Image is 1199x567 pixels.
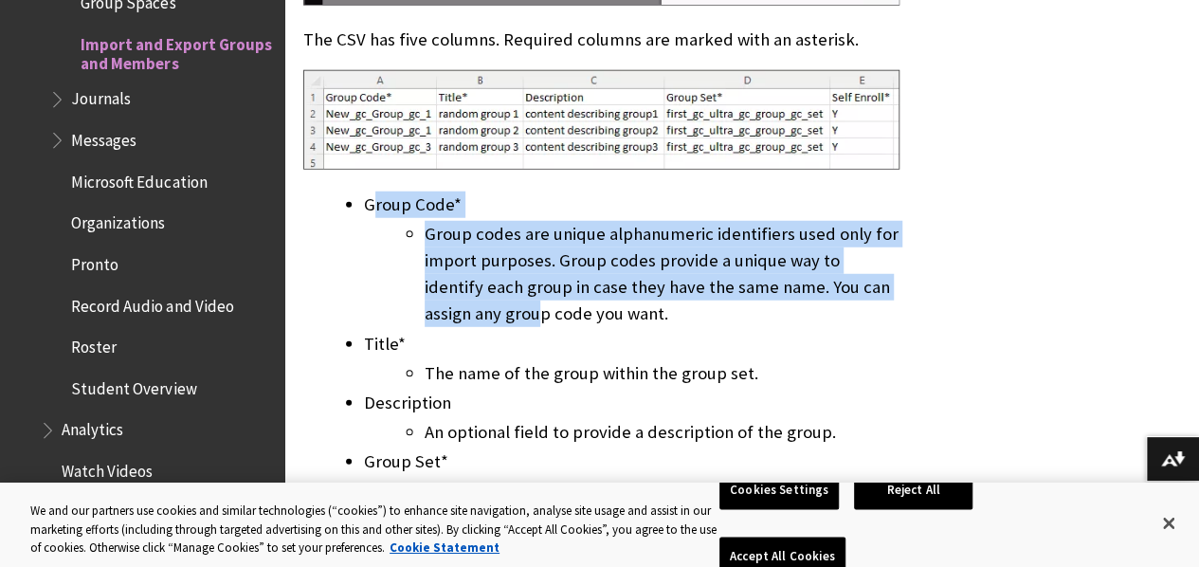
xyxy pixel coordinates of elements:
a: More information about your privacy, opens in a new tab [390,540,500,556]
span: Pronto [71,248,118,274]
li: Title* [364,331,899,387]
div: We and our partners use cookies and similar technologies (“cookies”) to enhance site navigation, ... [30,502,719,558]
li: An optional field to provide a description of the group. [425,419,899,446]
span: Import and Export Groups and Members [81,28,271,73]
span: Watch Videos [62,455,153,481]
button: Cookies Settings [719,470,839,510]
li: Group codes are unique alphanumeric identifiers used only for import purposes. Group codes provid... [425,221,899,327]
span: Organizations [71,207,165,232]
span: Analytics [62,414,123,440]
li: Group Set* [364,448,899,504]
button: Close [1148,503,1190,544]
li: Group Code* [364,192,899,327]
span: Student Overview [71,373,196,398]
p: The CSV has five columns. Required columns are marked with an asterisk. [303,27,899,52]
span: Journals [71,83,131,109]
li: Group sets are smaller student groups within the group set. [425,478,899,504]
li: Description [364,390,899,446]
button: Reject All [854,470,972,510]
li: The name of the group within the group set. [425,360,899,387]
span: Messages [71,124,136,150]
img: CSV for importing group sets [303,70,899,170]
span: Record Audio and Video [71,290,233,316]
span: Microsoft Education [71,166,207,192]
span: Roster [71,331,117,357]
